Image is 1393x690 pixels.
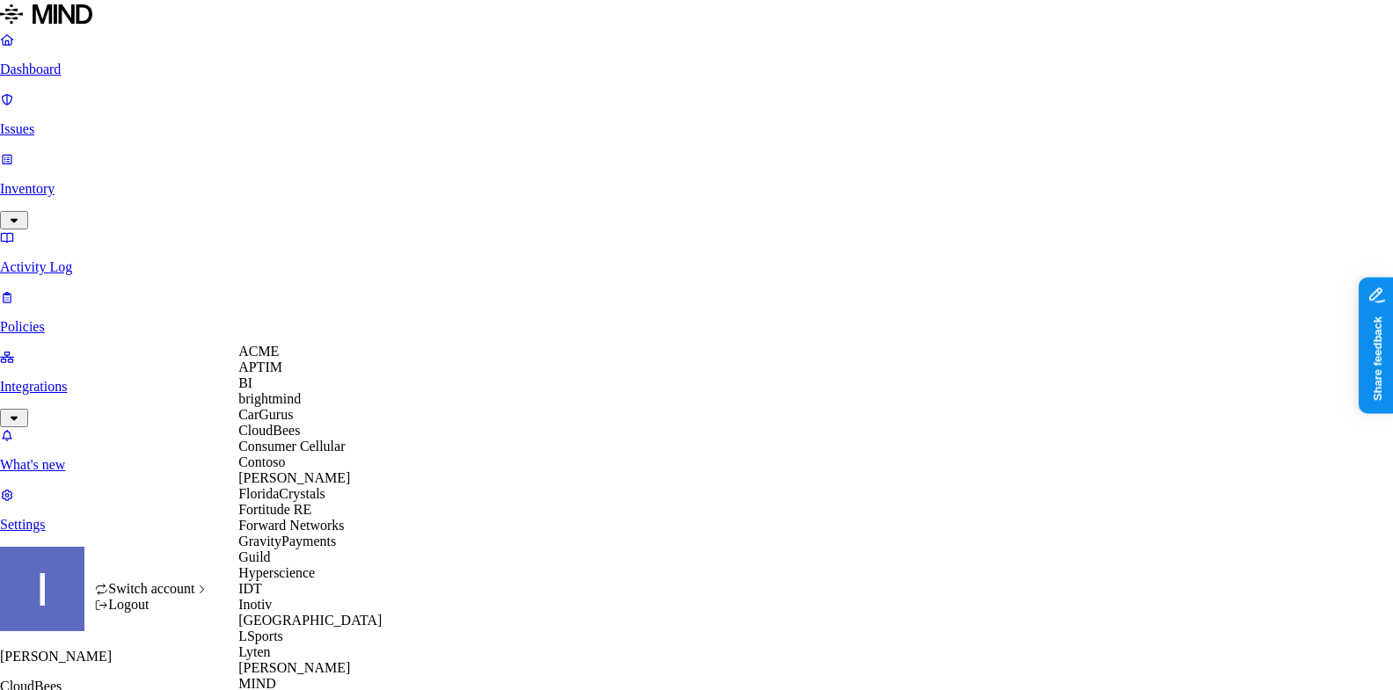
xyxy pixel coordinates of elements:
span: LSports [238,628,283,643]
span: Guild [238,549,270,564]
span: CloudBees [238,423,300,438]
span: Contoso [238,454,285,469]
span: IDT [238,581,262,596]
span: Switch account [108,581,194,596]
span: FloridaCrystals [238,486,325,501]
span: [PERSON_NAME] [238,470,350,485]
div: Logout [94,597,208,613]
span: GravityPayments [238,534,336,548]
span: ACME [238,344,279,359]
span: Fortitude RE [238,502,311,517]
span: Inotiv [238,597,272,612]
span: BI [238,375,252,390]
span: Lyten [238,644,270,659]
span: Consumer Cellular [238,439,345,454]
span: [PERSON_NAME] [238,660,350,675]
span: Forward Networks [238,518,344,533]
span: APTIM [238,360,282,374]
span: brightmind [238,391,301,406]
span: [GEOGRAPHIC_DATA] [238,613,382,628]
span: CarGurus [238,407,293,422]
span: Hyperscience [238,565,315,580]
